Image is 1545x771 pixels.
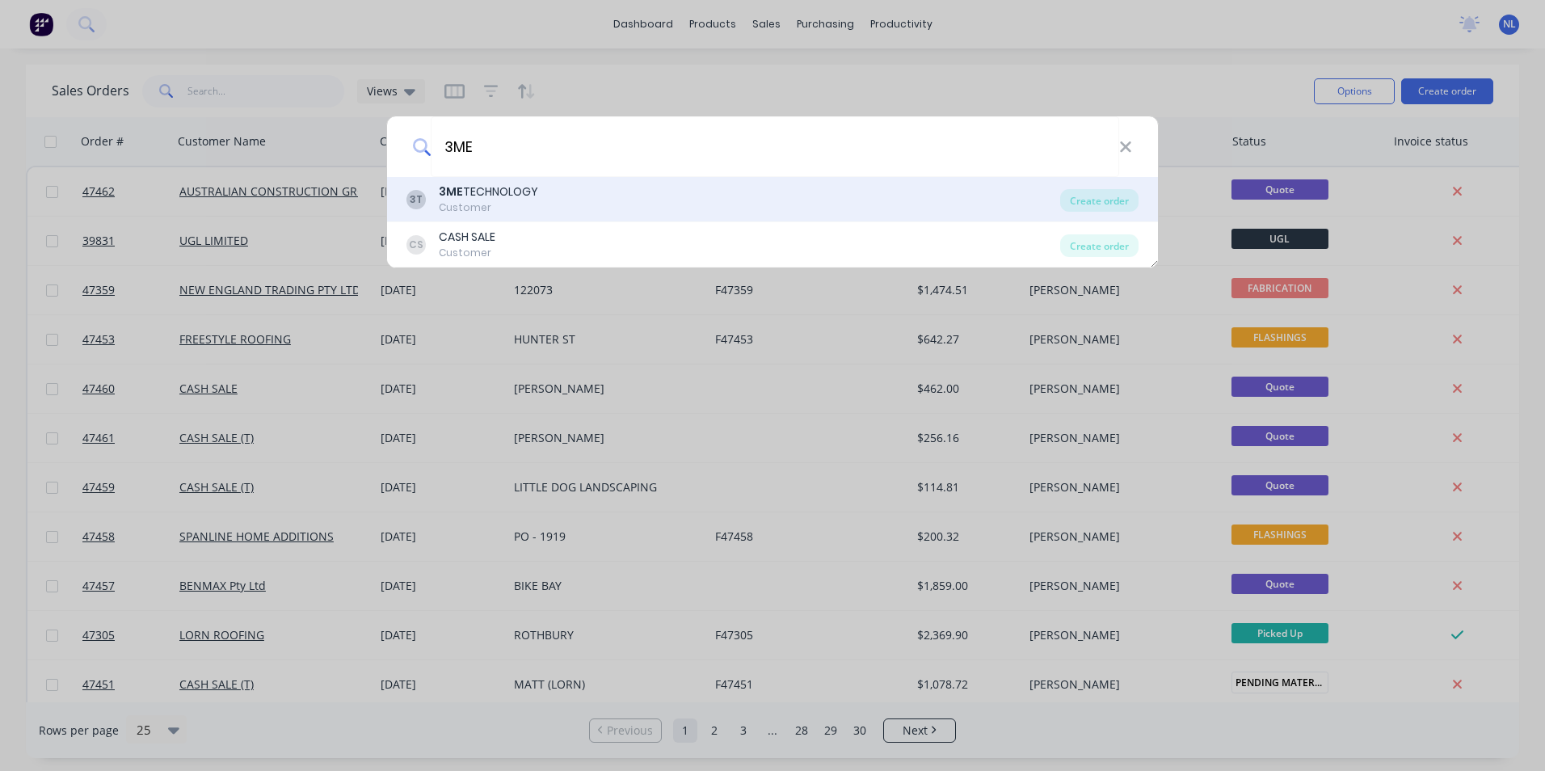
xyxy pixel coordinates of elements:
[1060,234,1139,257] div: Create order
[439,183,463,200] b: 3ME
[1060,189,1139,212] div: Create order
[431,116,1119,177] input: Enter a customer name to create a new order...
[439,183,538,200] div: TECHNOLOGY
[439,246,495,260] div: Customer
[439,229,495,246] div: CASH SALE
[406,235,426,255] div: CS
[406,190,426,209] div: 3T
[439,200,538,215] div: Customer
